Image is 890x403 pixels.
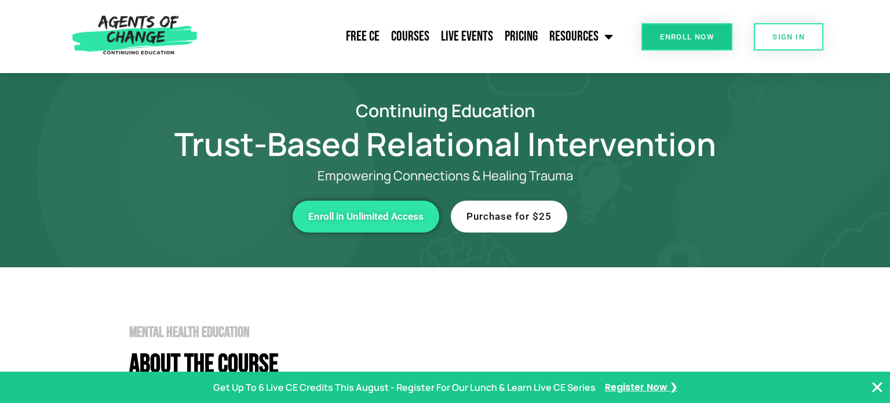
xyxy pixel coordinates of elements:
[772,33,805,41] span: SIGN IN
[499,22,544,51] a: Pricing
[605,379,677,396] a: Register Now ❯
[293,201,439,233] a: Enroll in Unlimited Access
[340,22,385,51] a: Free CE
[161,169,729,183] p: Empowering Connections & Healing Trauma
[754,23,823,50] a: SIGN IN
[641,23,732,50] a: Enroll Now
[203,22,619,51] nav: Menu
[129,351,775,377] h4: About The Course
[435,22,499,51] a: Live Events
[129,325,775,340] h2: Mental Health Education
[544,22,619,51] a: Resources
[115,130,775,157] h1: Trust-Based Relational Intervention
[451,201,567,233] a: Purchase for $25
[115,102,775,119] h2: Continuing Education
[213,379,596,396] p: Get Up To 6 Live CE Credits This August - Register For Our Lunch & Learn Live CE Series
[308,212,424,222] span: Enroll in Unlimited Access
[385,22,435,51] a: Courses
[660,33,714,41] span: Enroll Now
[870,380,884,394] button: Close Banner
[466,212,552,222] span: Purchase for $25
